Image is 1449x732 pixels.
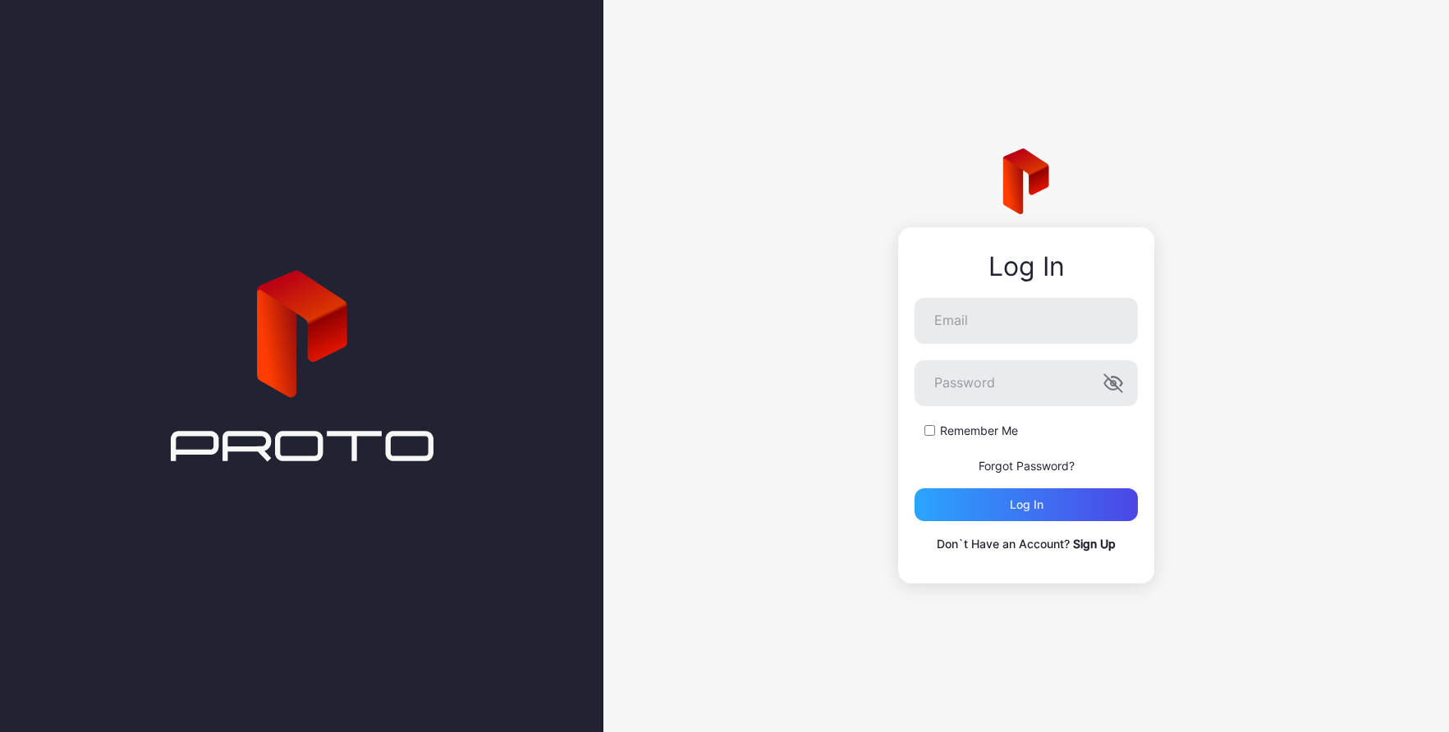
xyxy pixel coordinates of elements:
[915,360,1138,406] input: Password
[915,534,1138,554] p: Don`t Have an Account?
[1103,373,1123,393] button: Password
[915,298,1138,344] input: Email
[915,488,1138,521] button: Log in
[915,252,1138,281] div: Log In
[940,423,1018,439] label: Remember Me
[1073,537,1116,551] a: Sign Up
[979,459,1075,473] a: Forgot Password?
[1010,498,1043,511] div: Log in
